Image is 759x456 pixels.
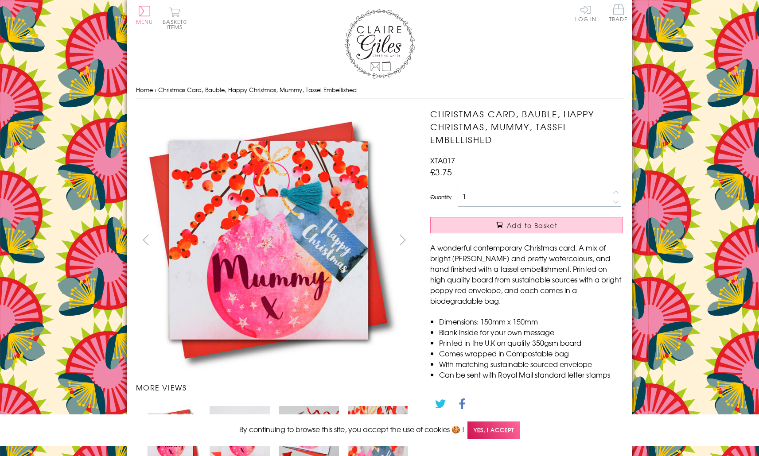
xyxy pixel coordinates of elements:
[344,9,415,79] img: Claire Giles Greetings Cards
[439,337,623,348] li: Printed in the U.K on quality 350gsm board
[136,6,153,24] button: Menu
[439,369,623,380] li: Can be sent with Royal Mail standard letter stamps
[158,85,357,94] span: Christmas Card, Bauble, Happy Christmas, Mummy, Tassel Embellished
[430,155,455,166] span: XTA017
[430,166,452,178] span: £3.75
[430,242,623,306] p: A wonderful contemporary Christmas card. A mix of bright [PERSON_NAME] and pretty watercolours, a...
[609,4,628,23] a: Trade
[136,81,623,99] nav: breadcrumbs
[430,217,623,233] button: Add to Basket
[413,108,678,373] img: Christmas Card, Bauble, Happy Christmas, Mummy, Tassel Embellished
[609,4,628,22] span: Trade
[136,230,156,250] button: prev
[439,327,623,337] li: Blank inside for your own message
[430,193,452,201] label: Quantity
[393,230,413,250] button: next
[155,85,156,94] span: ›
[507,221,557,230] span: Add to Basket
[136,382,413,393] h3: More views
[467,421,520,439] span: Yes, I accept
[430,108,623,146] h1: Christmas Card, Bauble, Happy Christmas, Mummy, Tassel Embellished
[439,348,623,359] li: Comes wrapped in Compostable bag
[136,18,153,26] span: Menu
[163,7,187,30] button: Basket0 items
[167,18,187,31] span: 0 items
[136,85,153,94] a: Home
[136,108,401,373] img: Christmas Card, Bauble, Happy Christmas, Mummy, Tassel Embellished
[575,4,596,22] a: Log In
[439,359,623,369] li: With matching sustainable sourced envelope
[439,316,623,327] li: Dimensions: 150mm x 150mm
